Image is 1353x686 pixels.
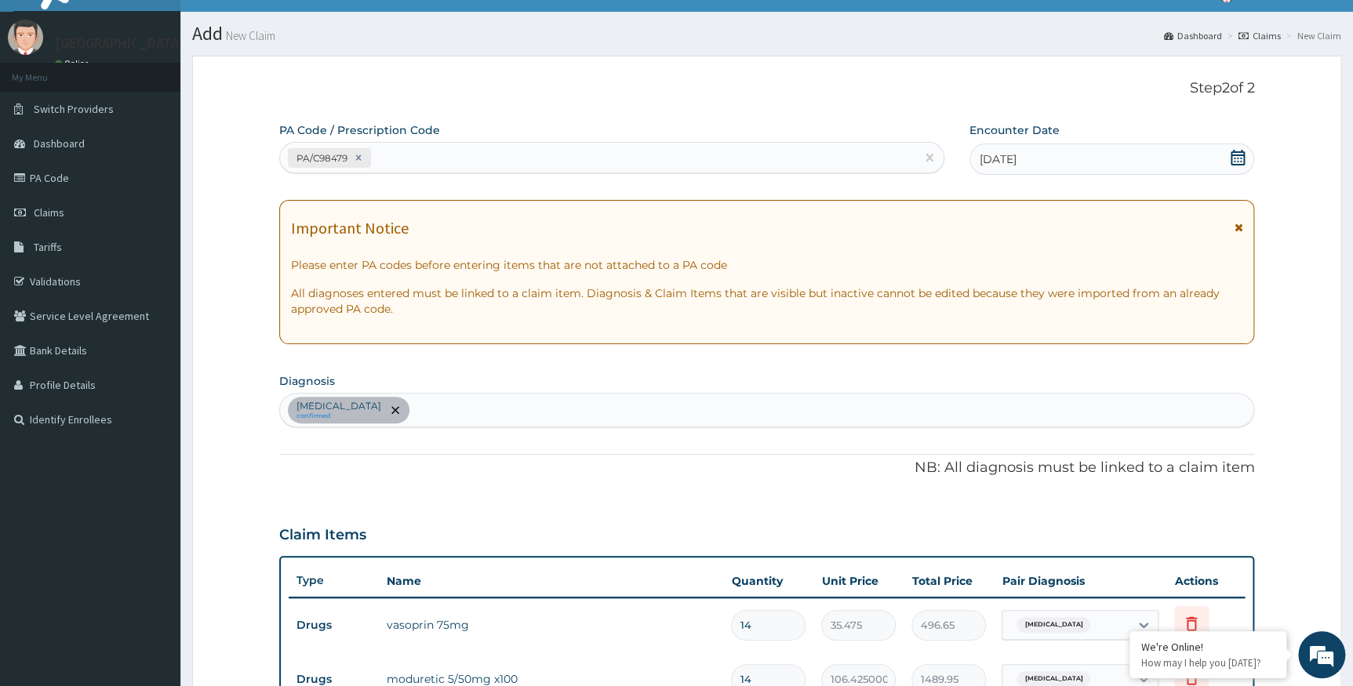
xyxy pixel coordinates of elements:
a: Dashboard [1164,29,1222,42]
span: Claims [34,205,64,220]
h1: Add [192,24,1341,44]
textarea: Type your message and hit 'Enter' [8,428,299,483]
td: vasoprin 75mg [379,609,724,641]
h3: Claim Items [279,527,366,544]
span: Dashboard [34,136,85,151]
div: Chat with us now [82,88,264,108]
p: Step 2 of 2 [279,80,1255,97]
p: How may I help you today? [1141,656,1275,670]
th: Pair Diagnosis [994,565,1166,597]
p: All diagnoses entered must be linked to a claim item. Diagnosis & Claim Items that are visible bu... [291,285,1243,317]
label: Diagnosis [279,373,335,389]
p: NB: All diagnosis must be linked to a claim item [279,458,1255,478]
li: New Claim [1282,29,1341,42]
label: Encounter Date [969,122,1060,138]
p: [MEDICAL_DATA] [296,400,381,412]
th: Total Price [904,565,994,597]
h1: Important Notice [291,220,409,237]
div: We're Online! [1141,640,1275,654]
th: Type [289,566,379,595]
label: PA Code / Prescription Code [279,122,440,138]
div: Minimize live chat window [257,8,295,45]
a: Online [55,58,93,69]
span: [DATE] [980,151,1017,167]
span: remove selection option [388,403,402,417]
span: [MEDICAL_DATA] [1017,617,1090,633]
img: d_794563401_company_1708531726252_794563401 [29,78,64,118]
a: Claims [1238,29,1281,42]
img: User Image [8,20,43,55]
td: Drugs [289,611,379,640]
th: Name [379,565,724,597]
th: Actions [1166,565,1245,597]
span: Switch Providers [34,102,114,116]
p: [GEOGRAPHIC_DATA] [55,36,184,50]
div: PA/C98479 [292,149,350,167]
th: Unit Price [813,565,904,597]
small: confirmed [296,412,381,420]
small: New Claim [223,30,275,42]
p: Please enter PA codes before entering items that are not attached to a PA code [291,257,1243,273]
th: Quantity [723,565,813,597]
span: Tariffs [34,240,62,254]
span: We're online! [91,198,216,356]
